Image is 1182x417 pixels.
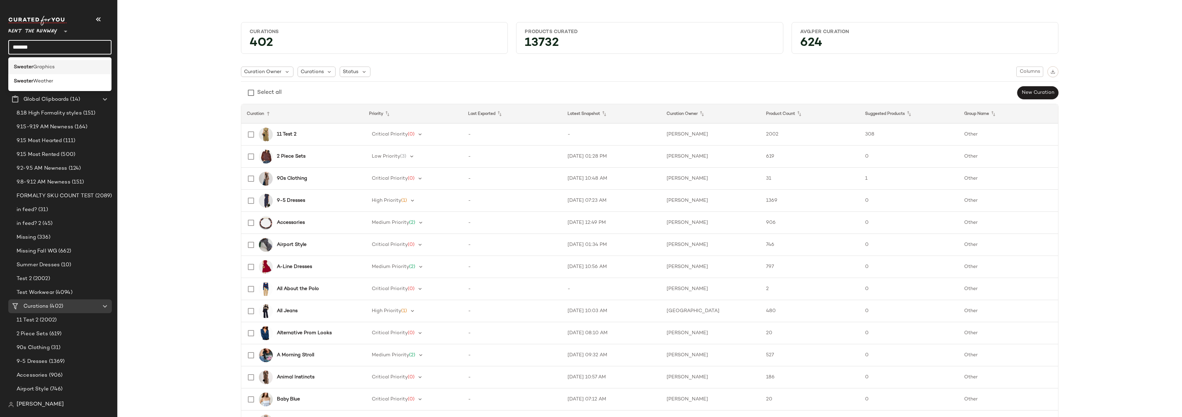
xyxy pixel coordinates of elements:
img: GAN83.jpg [259,370,273,384]
td: [DATE] 10:03 AM [562,300,661,322]
img: TNT330.jpg [259,194,273,208]
td: - [463,344,562,366]
td: [DATE] 01:34 PM [562,234,661,256]
span: (31) [37,206,48,214]
td: Other [959,278,1058,300]
span: (0) [408,375,415,380]
td: [PERSON_NAME] [661,123,760,146]
td: 0 [860,256,959,278]
td: [PERSON_NAME] [661,212,760,234]
b: A-Line Dresses [277,263,312,270]
td: - [463,212,562,234]
span: 2 Piece Sets [17,330,48,338]
span: (4094) [54,289,72,297]
td: 0 [860,388,959,410]
span: New Curation [1021,90,1054,96]
b: A Morning Stroll [277,351,314,359]
span: Status [343,68,358,76]
span: (0) [408,286,415,291]
td: 0 [860,190,959,212]
span: (402) [48,302,63,310]
span: Global Clipboards [23,96,69,103]
th: Product Count [760,104,860,123]
b: 2 Piece Sets [277,153,306,160]
span: (14) [69,96,80,103]
td: Other [959,322,1058,344]
span: (2002) [32,275,50,283]
td: [PERSON_NAME] [661,278,760,300]
td: Other [959,212,1058,234]
span: Test 2 [17,275,32,283]
td: 906 [760,212,860,234]
img: LZ241.jpg [259,216,273,230]
b: Sweater [14,63,33,71]
span: in feed? [17,206,37,214]
td: [DATE] 09:32 AM [562,344,661,366]
td: [PERSON_NAME] [661,344,760,366]
td: - [463,168,562,190]
span: Medium Priority [372,220,409,225]
span: Critical Priority [372,176,408,181]
td: Other [959,300,1058,322]
span: Rent the Runway [8,23,57,36]
div: 402 [244,38,505,51]
td: 0 [860,212,959,234]
td: [DATE] 12:49 PM [562,212,661,234]
td: - [463,256,562,278]
span: 9.15 Most Hearted [17,137,62,145]
span: Missing Fall WG [17,247,57,255]
span: 11 Test 2 [17,316,38,324]
b: Baby Blue [277,396,300,403]
b: Accessories [277,219,305,226]
td: 527 [760,344,860,366]
span: (151) [70,178,84,186]
span: High Priority [372,308,401,314]
span: Curation Owner [244,68,281,76]
td: Other [959,344,1058,366]
td: Other [959,234,1058,256]
b: Airport Style [277,241,307,248]
span: (31) [50,344,61,352]
span: Critical Priority [372,242,408,247]
button: New Curation [1017,86,1058,99]
td: - [463,234,562,256]
td: [DATE] 01:28 PM [562,146,661,168]
img: SAB44.jpg [259,326,273,340]
td: 0 [860,344,959,366]
span: 9.15 Most Rented [17,151,59,159]
span: 8.18 High Formality styles [17,109,82,117]
span: in feed? 2 [17,220,41,228]
td: 20 [760,322,860,344]
img: WNG63.jpg [259,150,273,163]
span: (2) [409,264,415,269]
div: Avg.per Curation [800,29,1050,35]
span: Critical Priority [372,397,408,402]
span: (500) [59,151,75,159]
span: Curations [301,68,324,76]
td: [PERSON_NAME] [661,366,760,388]
td: - [463,322,562,344]
span: (151) [82,109,96,117]
th: Priority [364,104,463,123]
img: cfy_white_logo.C9jOOHJF.svg [8,16,67,26]
td: 0 [860,234,959,256]
b: 9-5 Dresses [277,197,305,204]
span: Curations [23,302,48,310]
td: - [463,190,562,212]
td: - [463,366,562,388]
span: (0) [408,397,415,402]
span: 90s Clothing [17,344,50,352]
td: [PERSON_NAME] [661,322,760,344]
td: [PERSON_NAME] [661,190,760,212]
span: 9-5 Dresses [17,358,48,366]
img: DAY26.jpg [259,348,273,362]
span: Airport Style [17,385,49,393]
span: (2089) [94,192,112,200]
span: Accessories [17,371,48,379]
span: (2) [409,220,415,225]
span: Critical Priority [372,375,408,380]
td: [PERSON_NAME] [661,168,760,190]
td: Other [959,388,1058,410]
span: (45) [41,220,52,228]
img: CLUB239.jpg [259,393,273,406]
